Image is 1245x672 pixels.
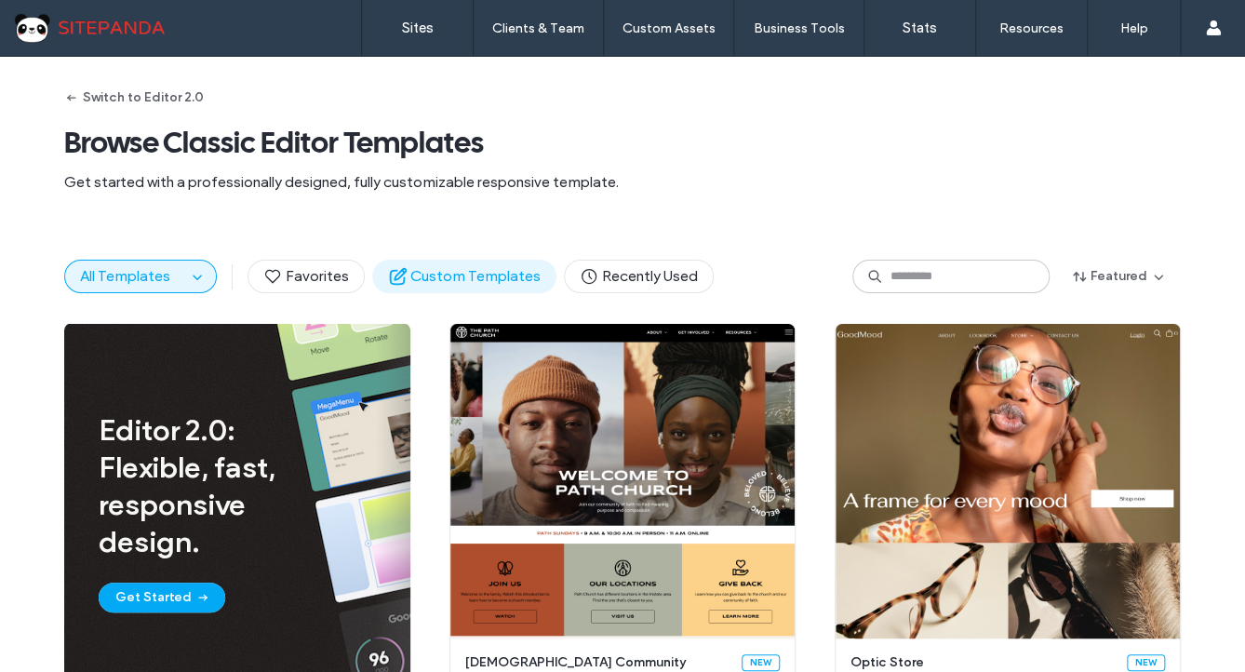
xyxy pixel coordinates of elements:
[850,653,1116,672] span: optic store
[64,124,1181,161] span: Browse Classic Editor Templates
[1120,20,1148,36] label: Help
[580,266,698,287] span: Recently Used
[622,20,716,36] label: Custom Assets
[99,583,225,612] button: Get Started
[99,411,327,560] span: Editor 2.0: Flexible, fast, responsive design.
[465,653,730,672] span: [DEMOGRAPHIC_DATA] community
[903,20,937,36] label: Stats
[42,13,80,30] span: Help
[564,260,714,293] button: Recently Used
[372,260,556,293] button: Custom Templates
[492,20,584,36] label: Clients & Team
[999,20,1064,36] label: Resources
[754,20,845,36] label: Business Tools
[402,20,434,36] label: Sites
[80,267,170,285] span: All Templates
[1057,262,1181,291] button: Featured
[388,266,541,287] span: Custom Templates
[263,266,349,287] span: Favorites
[742,654,780,671] div: New
[64,172,1181,193] span: Get started with a professionally designed, fully customizable responsive template.
[65,261,186,292] button: All Templates
[1127,654,1165,671] div: New
[248,260,365,293] button: Favorites
[64,83,204,113] button: Switch to Editor 2.0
